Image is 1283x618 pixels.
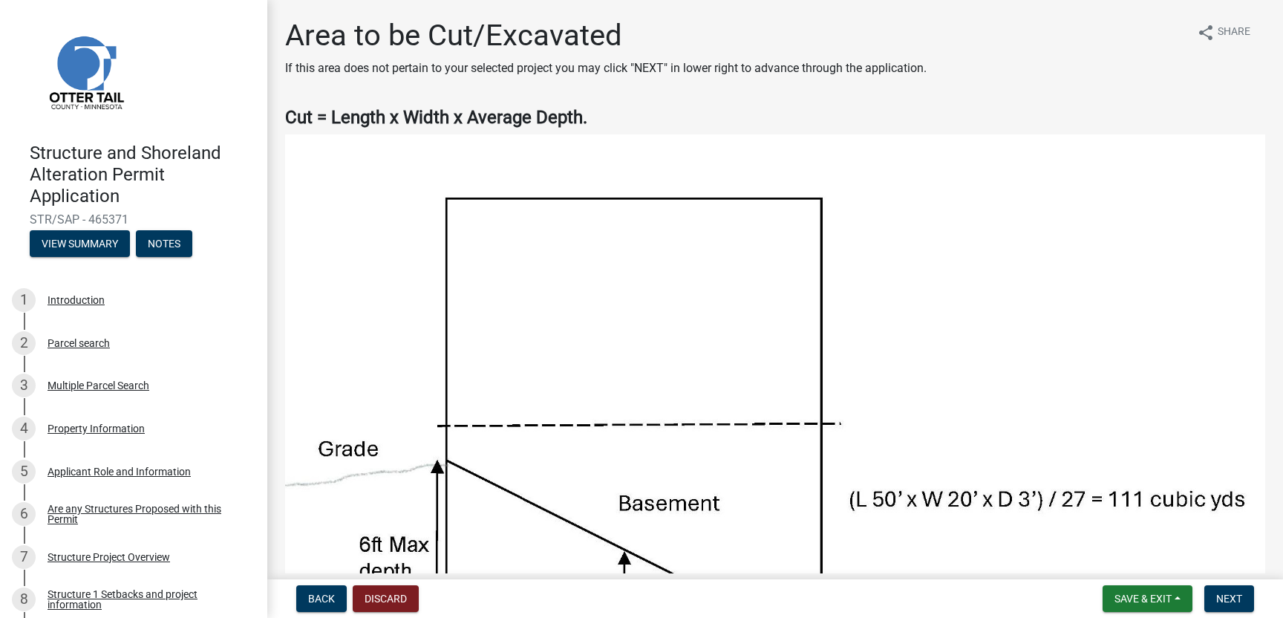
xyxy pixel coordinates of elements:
div: 8 [12,588,36,611]
div: Structure Project Overview [48,552,170,562]
button: Next [1204,585,1254,612]
span: Save & Exit [1114,593,1172,605]
h4: Structure and Shoreland Alteration Permit Application [30,143,255,206]
strong: Cut = Length x Width x Average Depth. [285,107,587,128]
span: Next [1216,593,1242,605]
img: Otter Tail County, Minnesota [30,16,141,127]
div: Structure 1 Setbacks and project information [48,589,244,610]
div: 7 [12,545,36,569]
span: STR/SAP - 465371 [30,212,238,227]
div: Property Information [48,423,145,434]
button: View Summary [30,230,130,257]
button: Notes [136,230,192,257]
button: Save & Exit [1103,585,1192,612]
div: 2 [12,331,36,355]
wm-modal-confirm: Summary [30,239,130,251]
div: Introduction [48,295,105,305]
div: Are any Structures Proposed with this Permit [48,504,244,524]
button: Discard [353,585,419,612]
div: 3 [12,374,36,397]
div: 4 [12,417,36,440]
i: share [1197,24,1215,42]
button: Back [296,585,347,612]
button: shareShare [1185,18,1262,47]
div: 1 [12,288,36,312]
p: If this area does not pertain to your selected project you may click "NEXT" in lower right to adv... [285,59,927,77]
div: Applicant Role and Information [48,466,191,477]
div: Multiple Parcel Search [48,380,149,391]
span: Share [1218,24,1250,42]
wm-modal-confirm: Notes [136,239,192,251]
div: Parcel search [48,338,110,348]
h1: Area to be Cut/Excavated [285,18,927,53]
div: 6 [12,502,36,526]
span: Back [308,593,335,605]
div: 5 [12,460,36,484]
